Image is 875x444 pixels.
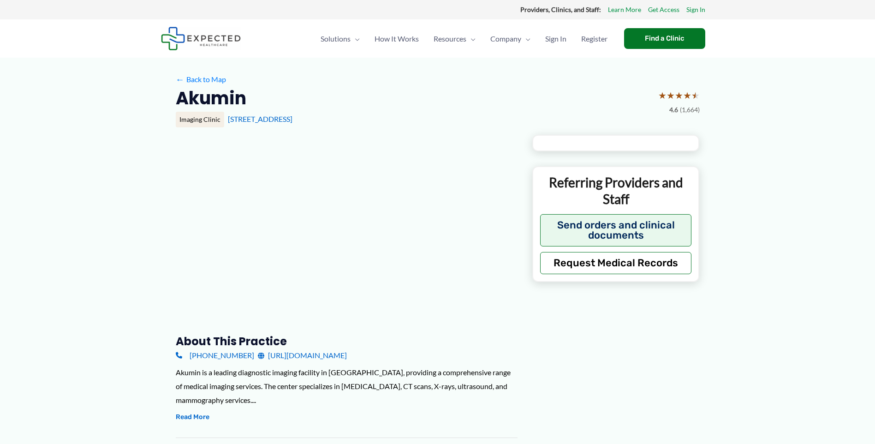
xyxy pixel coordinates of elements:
span: Menu Toggle [351,23,360,55]
button: Send orders and clinical documents [540,214,692,246]
a: How It Works [367,23,426,55]
span: ★ [667,87,675,104]
div: Akumin is a leading diagnostic imaging facility in [GEOGRAPHIC_DATA], providing a comprehensive r... [176,366,518,407]
a: Register [574,23,615,55]
a: ←Back to Map [176,72,226,86]
nav: Primary Site Navigation [313,23,615,55]
a: Get Access [648,4,679,16]
span: 4.6 [669,104,678,116]
span: Menu Toggle [521,23,530,55]
div: Imaging Clinic [176,112,224,127]
span: Company [490,23,521,55]
a: Sign In [686,4,705,16]
a: Find a Clinic [624,28,705,49]
span: ★ [675,87,683,104]
strong: Providers, Clinics, and Staff: [520,6,601,13]
button: Request Medical Records [540,252,692,274]
a: SolutionsMenu Toggle [313,23,367,55]
p: Referring Providers and Staff [540,174,692,208]
a: [PHONE_NUMBER] [176,348,254,362]
h3: About this practice [176,334,518,348]
a: Sign In [538,23,574,55]
span: ← [176,75,185,84]
a: [URL][DOMAIN_NAME] [258,348,347,362]
span: Resources [434,23,466,55]
span: ★ [691,87,700,104]
span: How It Works [375,23,419,55]
span: Register [581,23,607,55]
span: (1,664) [680,104,700,116]
img: Expected Healthcare Logo - side, dark font, small [161,27,241,50]
a: [STREET_ADDRESS] [228,114,292,123]
span: Solutions [321,23,351,55]
a: Learn More [608,4,641,16]
span: Sign In [545,23,566,55]
span: ★ [658,87,667,104]
span: Menu Toggle [466,23,476,55]
a: ResourcesMenu Toggle [426,23,483,55]
span: ★ [683,87,691,104]
h2: Akumin [176,87,246,109]
a: CompanyMenu Toggle [483,23,538,55]
button: Read More [176,412,209,423]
